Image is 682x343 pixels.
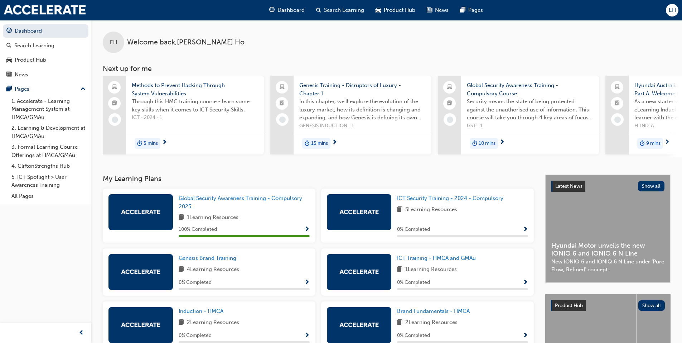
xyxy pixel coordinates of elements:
[551,300,665,311] a: Product HubShow all
[555,183,582,189] span: Latest News
[467,122,593,130] span: GST - 1
[9,142,88,161] a: 3. Formal Learning Course Offerings at HMCA/GMAu
[499,139,505,146] span: next-icon
[311,139,328,148] span: 15 mins
[664,139,670,146] span: next-icon
[112,116,118,123] span: learningRecordVerb_NONE-icon
[9,123,88,142] a: 2. Learning & Development at HMCA/GMAu
[468,6,483,14] span: Pages
[324,6,364,14] span: Search Learning
[523,331,528,340] button: Show Progress
[304,278,310,287] button: Show Progress
[3,24,88,38] a: Dashboard
[3,68,88,81] a: News
[638,181,665,191] button: Show all
[179,307,226,315] a: Induction - HMCA
[179,213,184,222] span: book-icon
[310,3,370,18] a: search-iconSearch Learning
[6,28,12,34] span: guage-icon
[523,280,528,286] span: Show Progress
[397,265,402,274] span: book-icon
[79,329,84,338] span: prev-icon
[551,181,664,192] a: Latest NewsShow all
[397,318,402,327] span: book-icon
[397,307,473,315] a: Brand Fundamentals - HMCA
[299,122,426,130] span: GENESIS INDUCTION - 1
[9,172,88,191] a: 5. ICT Spotlight > User Awareness Training
[280,99,285,108] span: booktick-icon
[269,6,275,15] span: guage-icon
[3,23,88,82] button: DashboardSearch LearningProduct HubNews
[121,270,160,274] img: accelerate-hmca
[14,42,54,50] div: Search Learning
[454,3,489,18] a: pages-iconPages
[523,225,528,234] button: Show Progress
[9,161,88,172] a: 4. CliftonStrengths Hub
[615,83,620,92] span: laptop-icon
[646,139,661,148] span: 9 mins
[179,265,184,274] span: book-icon
[615,99,620,108] span: booktick-icon
[614,116,621,123] span: learningRecordVerb_NONE-icon
[551,242,664,258] span: Hyundai Motor unveils the new IONIQ 6 and IONIQ 6 N Line
[9,191,88,202] a: All Pages
[121,210,160,214] img: accelerate-hmca
[427,6,432,15] span: news-icon
[263,3,310,18] a: guage-iconDashboard
[6,86,12,92] span: pages-icon
[304,225,310,234] button: Show Progress
[551,258,664,274] span: New IONIQ 6 and IONIQ 6 N Line under ‘Pure Flow, Refined’ concept.
[638,300,665,311] button: Show all
[110,38,117,47] span: EH
[91,65,682,73] h3: Next up for me
[3,82,88,96] button: Pages
[479,139,495,148] span: 10 mins
[405,205,457,214] span: 5 Learning Resources
[555,302,583,309] span: Product Hub
[121,323,160,327] img: accelerate-hmca
[15,56,46,64] div: Product Hub
[9,96,88,123] a: 1. Accelerate - Learning Management System at HMCA/GMAu
[112,83,117,92] span: laptop-icon
[523,333,528,339] span: Show Progress
[179,225,217,234] span: 100 % Completed
[397,194,506,203] a: ICT Security Training - 2024 - Compulsory
[270,76,431,154] a: Genesis Training - Disruptors of Luxury - Chapter 1In this chapter, we'll explore the evolution o...
[472,139,477,148] span: duration-icon
[6,43,11,49] span: search-icon
[162,139,167,146] span: next-icon
[421,3,454,18] a: news-iconNews
[669,6,676,14] span: EH
[3,53,88,67] a: Product Hub
[397,308,470,314] span: Brand Fundamentals - HMCA
[666,4,678,16] button: EH
[15,85,29,93] div: Pages
[467,97,593,122] span: Security means the state of being protected against the unauthorised use of information. This cou...
[127,38,245,47] span: Welcome back , [PERSON_NAME] Ho
[447,116,453,123] span: learningRecordVerb_NONE-icon
[460,6,465,15] span: pages-icon
[103,175,534,183] h3: My Learning Plans
[187,213,238,222] span: 1 Learning Resources
[339,210,379,214] img: accelerate-hmca
[304,331,310,340] button: Show Progress
[447,99,452,108] span: booktick-icon
[339,323,379,327] img: accelerate-hmca
[132,114,258,122] span: ICT - 2024 - 1
[81,85,86,94] span: up-icon
[304,227,310,233] span: Show Progress
[179,308,223,314] span: Induction - HMCA
[397,225,430,234] span: 0 % Completed
[397,332,430,340] span: 0 % Completed
[6,57,12,63] span: car-icon
[279,116,286,123] span: learningRecordVerb_NONE-icon
[397,278,430,287] span: 0 % Completed
[397,205,402,214] span: book-icon
[132,81,258,97] span: Methods to Prevent Hacking Through System Vulnerabilities
[179,194,310,210] a: Global Security Awareness Training - Compulsory 2025
[277,6,305,14] span: Dashboard
[4,5,86,15] img: accelerate-hmca
[332,139,337,146] span: next-icon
